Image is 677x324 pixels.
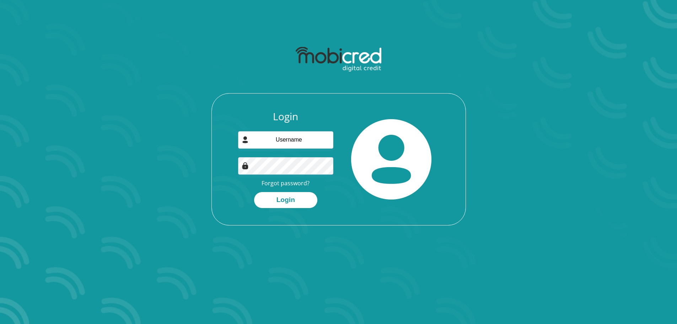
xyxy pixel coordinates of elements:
img: mobicred logo [296,47,381,72]
img: Image [242,162,249,169]
h3: Login [238,111,333,123]
a: Forgot password? [262,179,310,187]
input: Username [238,131,333,149]
img: user-icon image [242,136,249,143]
button: Login [254,192,317,208]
